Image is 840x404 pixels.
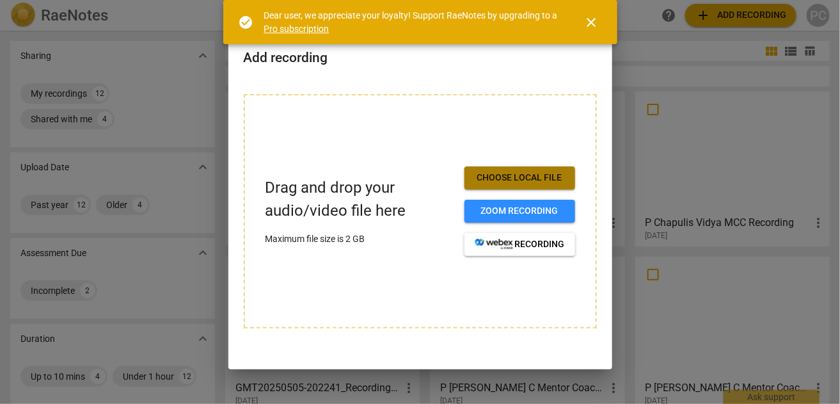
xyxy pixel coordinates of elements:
button: Zoom recording [464,200,575,223]
span: check_circle [239,15,254,30]
span: recording [475,238,565,251]
a: Pro subscription [264,24,329,34]
span: Choose local file [475,172,565,184]
button: Close [576,7,607,38]
button: recording [464,233,575,256]
span: Zoom recording [475,205,565,218]
button: Choose local file [464,166,575,190]
p: Maximum file size is 2 GB [265,232,454,246]
span: close [584,15,599,30]
p: Drag and drop your audio/video file here [265,177,454,222]
div: Dear user, we appreciate your loyalty! Support RaeNotes by upgrading to a [264,9,561,35]
h2: Add recording [244,50,597,66]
